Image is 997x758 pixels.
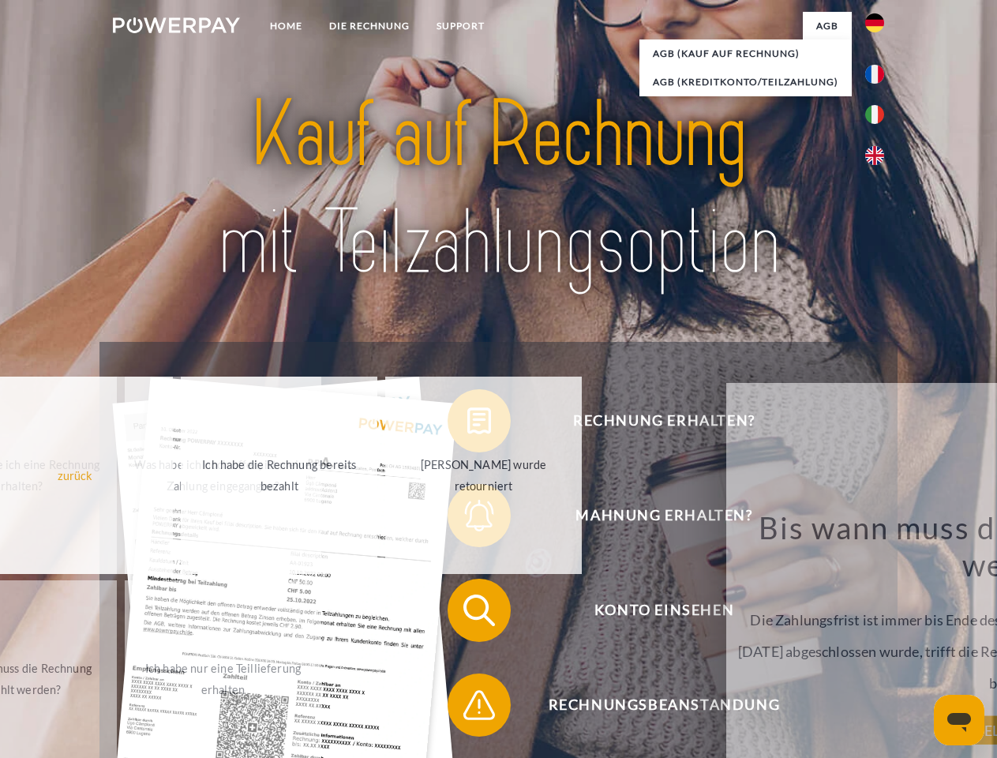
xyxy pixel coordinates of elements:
[113,17,240,33] img: logo-powerpay-white.svg
[459,591,499,630] img: qb_search.svg
[470,389,857,452] span: Rechnung erhalten?
[934,695,984,745] iframe: Schaltfläche zum Öffnen des Messaging-Fensters
[448,674,858,737] button: Rechnungsbeanstandung
[865,65,884,84] img: fr
[459,685,499,725] img: qb_warning.svg
[470,674,857,737] span: Rechnungsbeanstandung
[470,579,857,642] span: Konto einsehen
[448,579,858,642] button: Konto einsehen
[448,389,858,452] button: Rechnung erhalten?
[470,484,857,547] span: Mahnung erhalten?
[257,12,316,40] a: Home
[803,12,852,40] a: agb
[865,146,884,165] img: en
[423,12,498,40] a: SUPPORT
[639,39,852,68] a: AGB (Kauf auf Rechnung)
[865,13,884,32] img: de
[316,12,423,40] a: DIE RECHNUNG
[134,658,312,700] div: Ich habe nur eine Teillieferung erhalten
[865,105,884,124] img: it
[639,68,852,96] a: AGB (Kreditkonto/Teilzahlung)
[395,454,572,497] div: [PERSON_NAME] wurde retourniert
[190,454,368,497] div: Ich habe die Rechnung bereits bezahlt
[151,76,846,302] img: title-powerpay_de.svg
[448,484,858,547] button: Mahnung erhalten?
